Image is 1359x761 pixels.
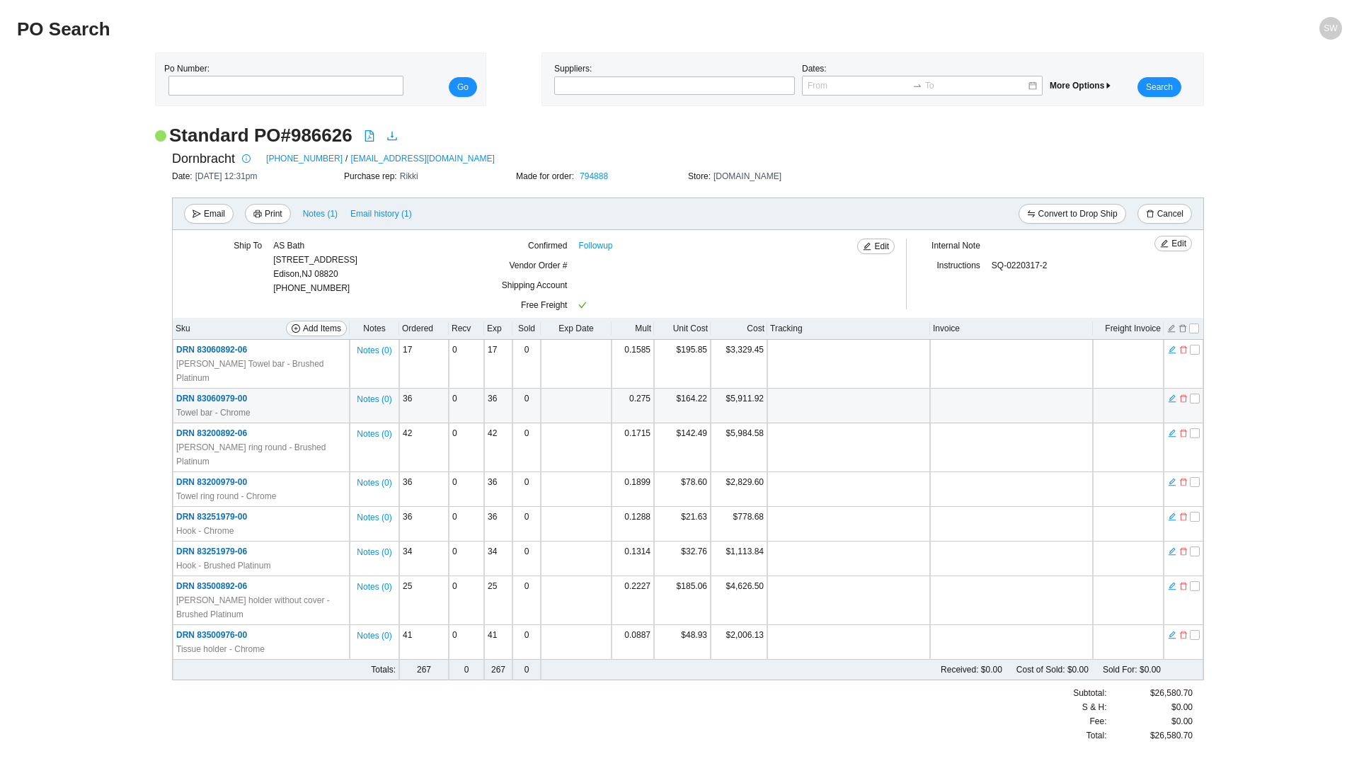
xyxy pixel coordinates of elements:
[1146,210,1154,219] span: delete
[345,151,348,166] span: /
[551,62,798,97] div: Suppliers:
[612,660,1164,680] td: $0.00 $0.00 $0.00
[1146,80,1173,94] span: Search
[386,130,398,142] span: download
[176,345,247,355] span: DRN 83060892-06
[912,81,922,91] span: swap-right
[17,17,1011,42] h2: PO Search
[1107,728,1193,743] div: $26,580.70
[1137,77,1181,97] button: Search
[266,151,343,166] a: [PHONE_NUMBER]
[612,507,654,542] td: 0.1288
[1179,345,1188,355] span: delete
[356,475,392,485] button: Notes (0)
[176,512,247,522] span: DRN 83251979-00
[1086,728,1107,743] span: Total:
[1171,714,1193,728] span: $0.00
[176,477,247,487] span: DRN 83200979-00
[364,130,375,144] a: file-pdf
[798,62,1046,97] div: Dates:
[512,576,541,625] td: 0
[654,472,711,507] td: $78.60
[449,77,477,97] button: Go
[936,261,980,270] span: Instructions
[512,389,541,423] td: 0
[303,321,341,336] span: Add Items
[176,428,247,438] span: DRN 83200892-06
[204,207,225,221] span: Email
[449,507,484,542] td: 0
[612,542,654,576] td: 0.1314
[1179,581,1188,591] span: delete
[399,542,449,576] td: 34
[767,318,930,340] th: Tracking
[176,524,234,538] span: Hook - Chrome
[350,151,494,166] a: [EMAIL_ADDRESS][DOMAIN_NAME]
[1167,580,1177,590] button: edit
[356,579,392,589] button: Notes (0)
[164,62,399,97] div: Po Number:
[711,472,767,507] td: $2,829.60
[235,149,255,168] button: info-circle
[1050,81,1113,91] span: More Options
[1168,512,1176,522] span: edit
[912,81,922,91] span: to
[992,258,1140,278] div: SQ-0220317-2
[654,423,711,472] td: $142.49
[512,625,541,660] td: 0
[1171,236,1186,251] span: Edit
[1107,686,1193,700] div: $26,580.70
[357,510,391,525] span: Notes ( 0 )
[364,130,375,142] span: file-pdf
[1167,545,1177,555] button: edit
[578,301,587,309] span: check
[449,318,484,340] th: Recv
[1016,665,1065,675] span: Cost of Sold:
[612,576,654,625] td: 0.2227
[344,171,400,181] span: Purchase rep:
[1179,477,1188,487] span: delete
[356,544,392,554] button: Notes (0)
[612,340,654,389] td: 0.1585
[711,389,767,423] td: $5,911.92
[449,423,484,472] td: 0
[509,261,567,270] span: Vendor Order #
[1168,547,1176,556] span: edit
[1038,207,1118,221] span: Convert to Drop Ship
[578,239,612,253] a: Followup
[176,357,346,385] span: [PERSON_NAME] Towel bar - Brushed Platinum
[357,629,391,643] span: Notes ( 0 )
[176,581,247,591] span: DRN 83500892-06
[176,406,251,420] span: Towel bar - Chrome
[176,547,247,556] span: DRN 83251979-06
[449,542,484,576] td: 0
[1179,580,1188,590] button: delete
[1179,428,1188,438] span: delete
[484,472,512,507] td: 36
[356,343,392,353] button: Notes (0)
[371,665,396,675] span: Totals:
[484,340,512,389] td: 17
[449,389,484,423] td: 0
[484,389,512,423] td: 36
[357,427,391,441] span: Notes ( 0 )
[1167,392,1177,402] button: edit
[930,318,1093,340] th: Invoice
[302,206,338,216] button: Notes (1)
[273,239,357,295] div: [PHONE_NUMBER]
[654,389,711,423] td: $164.22
[176,559,270,573] span: Hook - Brushed Platinum
[1167,427,1177,437] button: edit
[176,440,346,469] span: [PERSON_NAME] ring round - Brushed Platinum
[512,542,541,576] td: 0
[1168,428,1176,438] span: edit
[1019,204,1126,224] button: swapConvert to Drop Ship
[711,318,767,340] th: Cost
[1167,629,1177,639] button: edit
[1166,322,1176,332] button: edit
[176,394,247,404] span: DRN 83060979-00
[357,580,391,594] span: Notes ( 0 )
[874,239,889,253] span: Edit
[711,576,767,625] td: $4,626.50
[484,576,512,625] td: 25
